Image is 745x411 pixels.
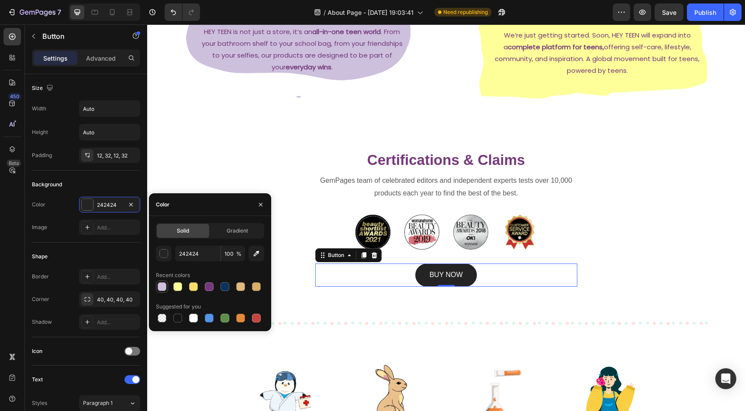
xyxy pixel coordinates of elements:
[156,271,190,279] div: Recent colors
[79,395,140,411] button: Paragraph 1
[7,160,21,167] div: Beta
[662,9,676,16] span: Save
[32,151,52,159] div: Padding
[32,253,48,260] div: Shape
[177,227,189,235] span: Solid
[8,93,21,100] div: 450
[97,273,138,281] div: Add...
[79,124,140,140] input: Auto
[165,3,200,21] div: Undo/Redo
[32,181,62,188] div: Background
[101,336,169,403] img: Alt Image
[97,201,122,209] div: 242424
[32,201,45,209] div: Color
[355,190,390,225] img: Alt Image
[179,227,199,235] div: Button
[208,190,243,225] img: Alt Image
[86,54,116,63] p: Advanced
[57,7,61,17] p: 7
[715,368,736,389] div: Open Intercom Messenger
[236,250,241,258] span: %
[168,126,430,146] h2: Rich Text Editor. Editing area: main
[156,303,201,311] div: Suggested for you
[97,152,138,160] div: 12, 32, 12, 32
[210,336,278,403] img: Alt Image
[43,54,68,63] p: Settings
[168,149,430,176] div: To enrich screen reader interactions, please activate Accessibility in Grammarly extension settings
[257,190,292,225] img: Alt Image
[320,336,388,403] img: Alt Image
[79,101,140,116] input: Auto
[694,8,716,17] div: Publish
[147,24,745,411] iframe: To enrich screen reader interactions, please activate Accessibility in Grammarly extension settings
[97,296,138,304] div: 40, 40, 40, 40
[169,150,429,175] p: GemPages team of celebrated editors and independent experts tests over 10,000 products each year ...
[687,3,724,21] button: Publish
[268,239,329,262] button: BUY NOW
[32,295,49,303] div: Corner
[32,318,52,326] div: Shadow
[227,227,248,235] span: Gradient
[97,319,138,326] div: Add...
[42,31,117,41] p: Button
[32,128,48,136] div: Height
[156,201,169,209] div: Color
[306,190,341,225] img: Alt Image
[32,273,49,281] div: Border
[32,399,47,407] div: Styles
[3,3,65,21] button: 7
[32,105,46,113] div: Width
[83,399,113,407] span: Paragraph 1
[443,8,488,16] span: Need republishing
[282,244,315,257] div: BUY NOW
[655,3,683,21] button: Save
[430,336,497,403] img: Alt Image
[175,246,221,261] input: Eg: FFFFFF
[32,223,47,231] div: Image
[97,224,138,232] div: Add...
[32,82,55,94] div: Size
[328,8,414,17] span: About Page - [DATE] 19:03:41
[169,127,429,145] p: Certifications & Claims
[32,376,43,384] div: Text
[32,347,42,355] div: Icon
[324,8,326,17] span: /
